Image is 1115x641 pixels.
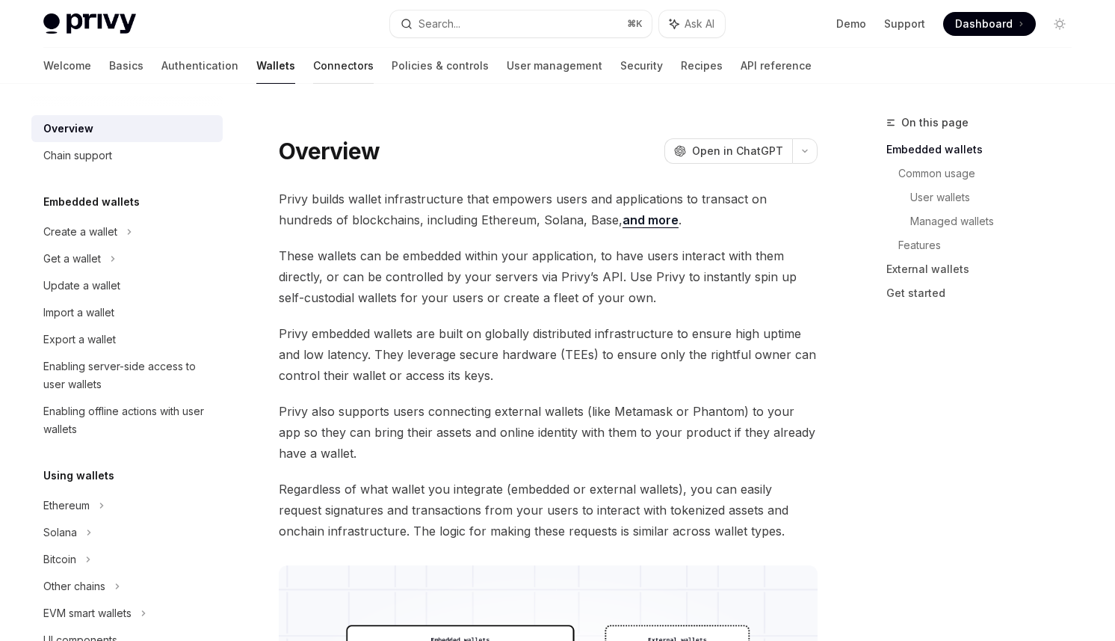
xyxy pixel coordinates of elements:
h1: Overview [279,138,380,165]
a: Managed wallets [910,209,1084,233]
div: Search... [418,15,460,33]
h5: Embedded wallets [43,193,140,211]
a: and more [623,212,679,228]
div: Solana [43,524,77,542]
a: Recipes [681,48,723,84]
div: Export a wallet [43,331,116,349]
a: Common usage [898,162,1084,185]
span: Open in ChatGPT [692,144,783,159]
span: On this page [901,114,969,132]
button: Open in ChatGPT [664,138,792,164]
div: EVM smart wallets [43,604,132,622]
span: Ask AI [685,16,714,31]
a: Security [620,48,663,84]
a: External wallets [886,257,1084,281]
a: User management [507,48,602,84]
span: Regardless of what wallet you integrate (embedded or external wallets), you can easily request si... [279,479,818,542]
a: Welcome [43,48,91,84]
a: API reference [741,48,812,84]
div: Create a wallet [43,223,117,241]
a: Dashboard [943,12,1036,36]
span: ⌘ K [627,18,643,30]
div: Bitcoin [43,550,76,568]
div: Chain support [43,147,112,165]
a: Wallets [256,48,295,84]
a: Overview [31,115,223,142]
img: light logo [43,13,136,34]
a: Import a wallet [31,299,223,326]
span: Privy builds wallet infrastructure that empowers users and applications to transact on hundreds o... [279,188,818,230]
a: Get started [886,281,1084,305]
div: Get a wallet [43,250,101,268]
a: Export a wallet [31,326,223,353]
a: Features [898,233,1084,257]
a: Support [884,16,925,31]
button: Toggle dark mode [1048,12,1072,36]
div: Import a wallet [43,304,114,322]
a: Embedded wallets [886,138,1084,162]
button: Search...⌘K [390,10,652,37]
a: Basics [109,48,143,84]
div: Overview [43,120,93,138]
a: User wallets [910,185,1084,209]
a: Authentication [161,48,238,84]
a: Connectors [313,48,374,84]
div: Enabling offline actions with user wallets [43,402,214,438]
span: Privy also supports users connecting external wallets (like Metamask or Phantom) to your app so t... [279,401,818,464]
span: Privy embedded wallets are built on globally distributed infrastructure to ensure high uptime and... [279,323,818,386]
div: Other chains [43,577,105,595]
a: Enabling offline actions with user wallets [31,398,223,443]
div: Enabling server-side access to user wallets [43,358,214,393]
a: Update a wallet [31,272,223,299]
div: Ethereum [43,497,90,515]
div: Update a wallet [43,277,120,295]
span: Dashboard [955,16,1013,31]
span: These wallets can be embedded within your application, to have users interact with them directly,... [279,245,818,308]
h5: Using wallets [43,467,114,485]
a: Enabling server-side access to user wallets [31,353,223,398]
a: Chain support [31,142,223,169]
button: Ask AI [659,10,725,37]
a: Demo [836,16,866,31]
a: Policies & controls [392,48,489,84]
